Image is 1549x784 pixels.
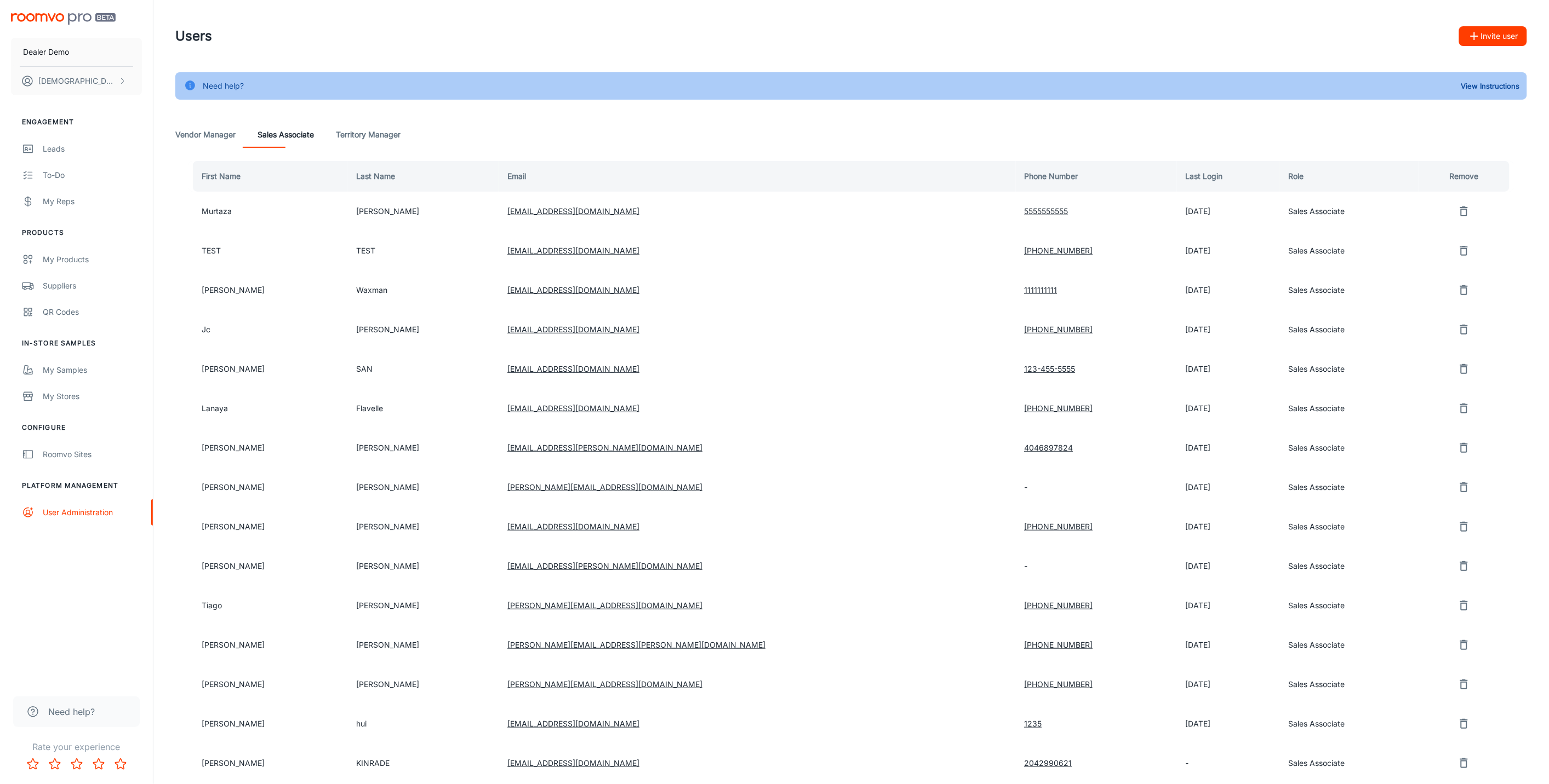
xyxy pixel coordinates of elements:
button: [DEMOGRAPHIC_DATA] [PERSON_NAME] [11,67,142,95]
td: [DATE] [1177,231,1280,270]
p: Rate your experience [9,740,144,753]
button: Rate 5 star [110,753,132,775]
td: [DATE] [1177,310,1280,349]
td: Sales Associate [1279,625,1418,665]
td: [PERSON_NAME] [188,665,348,704]
td: Sales Associate [1279,192,1418,231]
a: [EMAIL_ADDRESS][DOMAIN_NAME] [507,403,639,413]
td: Sales Associate [1279,586,1418,625]
p: Dealer Demo [23,46,69,58]
a: Sales Associate [258,122,314,148]
td: Sales Associate [1279,507,1418,546]
div: Suppliers [43,280,142,292]
a: [PHONE_NUMBER] [1025,403,1093,413]
img: Roomvo PRO Beta [11,13,116,25]
div: User Administration [43,506,142,518]
div: My Products [43,253,142,266]
td: [PERSON_NAME] [348,192,499,231]
button: remove user [1453,397,1475,419]
a: 4046897824 [1025,443,1073,452]
td: KINRADE [348,743,499,783]
a: [EMAIL_ADDRESS][DOMAIN_NAME] [507,364,639,373]
td: [DATE] [1177,468,1280,507]
button: Rate 1 star [22,753,44,775]
td: Lanaya [188,389,348,428]
th: Last Name [348,161,499,192]
th: Phone Number [1016,161,1177,192]
td: - [1016,468,1177,507]
button: Invite user [1459,26,1527,46]
td: Sales Associate [1279,428,1418,468]
td: [PERSON_NAME] [188,546,348,586]
div: My Stores [43,390,142,402]
td: Sales Associate [1279,546,1418,586]
td: [PERSON_NAME] [348,468,499,507]
td: [PERSON_NAME] [348,310,499,349]
a: [PERSON_NAME][EMAIL_ADDRESS][DOMAIN_NAME] [507,679,702,689]
button: remove user [1453,240,1475,262]
td: TEST [188,231,348,270]
button: Rate 4 star [88,753,110,775]
td: [DATE] [1177,192,1280,231]
a: [EMAIL_ADDRESS][DOMAIN_NAME] [507,246,639,255]
td: Tiago [188,586,348,625]
td: - [1177,743,1280,783]
td: TEST [348,231,499,270]
td: [PERSON_NAME] [348,586,499,625]
td: [PERSON_NAME] [188,468,348,507]
div: Need help? [203,76,244,96]
a: [PHONE_NUMBER] [1025,640,1093,649]
a: [PHONE_NUMBER] [1025,325,1093,334]
button: remove user [1453,358,1475,380]
td: [PERSON_NAME] [188,270,348,310]
a: [PERSON_NAME][EMAIL_ADDRESS][DOMAIN_NAME] [507,482,702,492]
td: Sales Associate [1279,310,1418,349]
th: Email [499,161,1015,192]
td: [PERSON_NAME] [348,625,499,665]
div: My Samples [43,364,142,376]
td: Murtaza [188,192,348,231]
a: [EMAIL_ADDRESS][DOMAIN_NAME] [507,325,639,334]
a: [PHONE_NUMBER] [1025,679,1093,689]
a: [EMAIL_ADDRESS][PERSON_NAME][DOMAIN_NAME] [507,561,702,570]
a: [EMAIL_ADDRESS][DOMAIN_NAME] [507,719,639,728]
a: 5555555555 [1025,206,1068,216]
a: [EMAIL_ADDRESS][DOMAIN_NAME] [507,758,639,768]
td: Sales Associate [1279,704,1418,743]
button: remove user [1453,200,1475,222]
td: Sales Associate [1279,468,1418,507]
a: Territory Manager [336,122,401,148]
th: Remove [1419,161,1514,192]
span: Need help? [48,705,95,718]
a: 2042990621 [1025,758,1072,768]
div: Roomvo Sites [43,448,142,460]
td: Flavelle [348,389,499,428]
td: [PERSON_NAME] [348,665,499,704]
td: [DATE] [1177,349,1280,389]
td: Jc [188,310,348,349]
td: [PERSON_NAME] [188,625,348,665]
button: remove user [1453,476,1475,498]
button: remove user [1453,673,1475,695]
td: [PERSON_NAME] [188,743,348,783]
a: [EMAIL_ADDRESS][PERSON_NAME][DOMAIN_NAME] [507,443,702,452]
td: Sales Associate [1279,743,1418,783]
button: remove user [1453,595,1475,616]
div: Leads [43,143,142,155]
th: Role [1279,161,1418,192]
td: [PERSON_NAME] [348,546,499,586]
td: [DATE] [1177,428,1280,468]
a: 123-455-5555 [1025,364,1076,373]
td: [PERSON_NAME] [188,507,348,546]
a: [EMAIL_ADDRESS][DOMAIN_NAME] [507,206,639,216]
a: [PHONE_NUMBER] [1025,601,1093,610]
td: [DATE] [1177,270,1280,310]
a: [PHONE_NUMBER] [1025,522,1093,531]
td: [PERSON_NAME] [348,428,499,468]
td: [DATE] [1177,586,1280,625]
div: QR Codes [43,306,142,318]
th: First Name [188,161,348,192]
h1: Users [175,26,212,46]
td: Sales Associate [1279,665,1418,704]
td: - [1016,546,1177,586]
